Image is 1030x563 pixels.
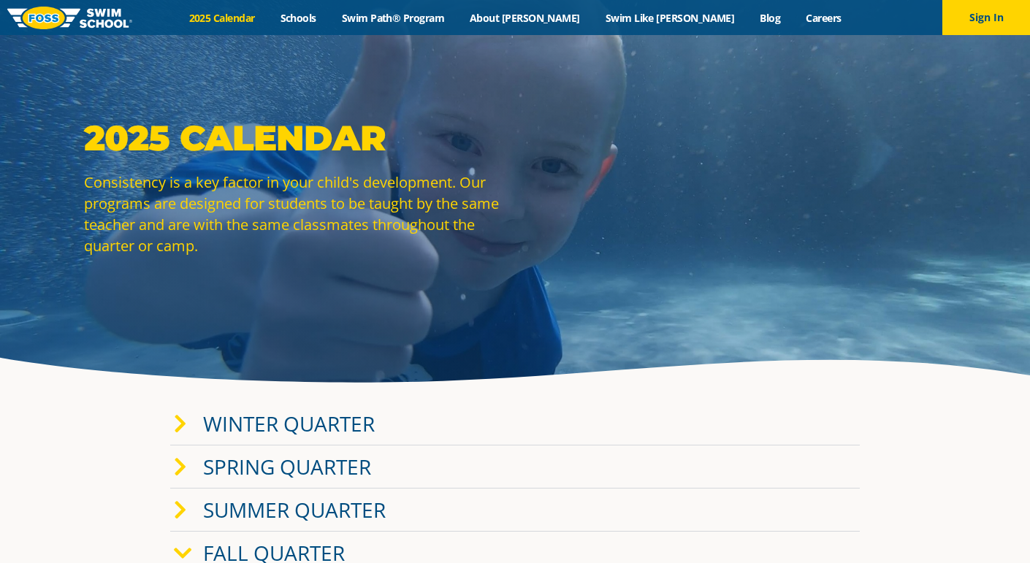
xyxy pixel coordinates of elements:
[329,11,457,25] a: Swim Path® Program
[84,117,386,159] strong: 2025 Calendar
[203,453,371,480] a: Spring Quarter
[747,11,793,25] a: Blog
[592,11,747,25] a: Swim Like [PERSON_NAME]
[267,11,329,25] a: Schools
[203,410,375,437] a: Winter Quarter
[84,172,508,256] p: Consistency is a key factor in your child's development. Our programs are designed for students t...
[176,11,267,25] a: 2025 Calendar
[457,11,593,25] a: About [PERSON_NAME]
[7,7,132,29] img: FOSS Swim School Logo
[793,11,854,25] a: Careers
[203,496,386,524] a: Summer Quarter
